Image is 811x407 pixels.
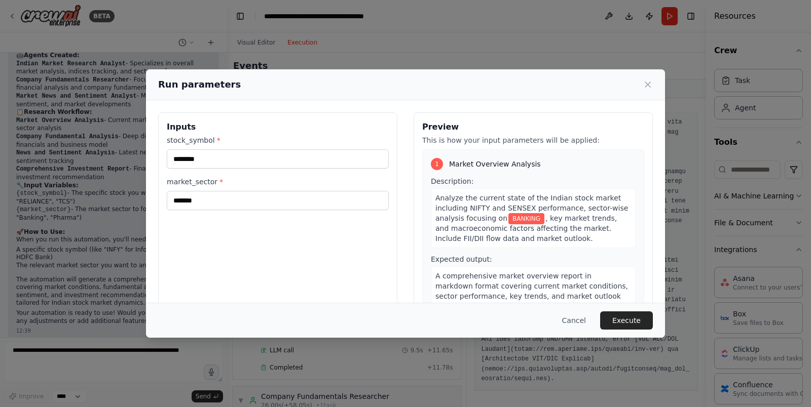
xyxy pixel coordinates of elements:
[449,159,541,169] span: Market Overview Analysis
[435,194,628,222] span: Analyze the current state of the Indian stock market including NIFTY and SENSEX performance, sect...
[422,121,644,133] h3: Preview
[422,135,644,145] p: This is how your input parameters will be applied:
[167,135,389,145] label: stock_symbol
[431,177,473,185] span: Description:
[167,177,389,187] label: market_sector
[600,311,653,330] button: Execute
[508,213,544,224] span: Variable: market_sector
[167,121,389,133] h3: Inputs
[435,214,617,242] span: , key market trends, and macroeconomic factors affecting the market. Include FII/DII flow data an...
[158,77,241,92] h2: Run parameters
[431,158,443,170] div: 1
[431,255,492,263] span: Expected output:
[435,272,628,310] span: A comprehensive market overview report in markdown format covering current market conditions, sec...
[554,311,594,330] button: Cancel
